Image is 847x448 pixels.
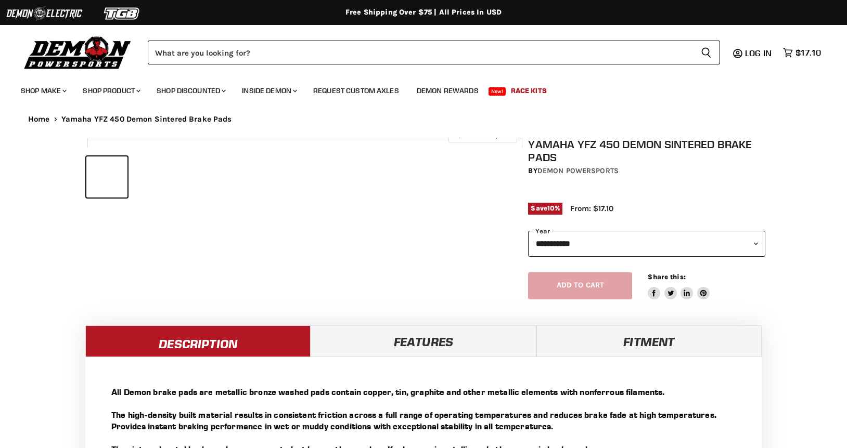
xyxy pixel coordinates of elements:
[489,87,506,96] span: New!
[692,41,720,64] button: Search
[570,204,613,213] span: From: $17.10
[454,131,511,139] span: Click to expand
[7,115,840,124] nav: Breadcrumbs
[528,203,562,214] span: Save %
[311,325,536,357] a: Features
[75,80,147,101] a: Shop Product
[13,80,73,101] a: Shop Make
[778,45,826,60] a: $17.10
[148,41,720,64] form: Product
[85,325,311,357] a: Description
[528,231,765,256] select: year
[648,273,685,281] span: Share this:
[305,80,407,101] a: Request Custom Axles
[503,80,555,101] a: Race Kits
[537,166,619,175] a: Demon Powersports
[5,4,83,23] img: Demon Electric Logo 2
[61,115,232,124] span: Yamaha YFZ 450 Demon Sintered Brake Pads
[547,204,555,212] span: 10
[234,80,303,101] a: Inside Demon
[131,156,172,197] button: Yamaha YFZ 450 Demon Sintered Brake Pads thumbnail
[648,272,710,300] aside: Share this:
[83,4,161,23] img: TGB Logo 2
[528,138,765,164] h1: Yamaha YFZ 450 Demon Sintered Brake Pads
[740,48,778,58] a: Log in
[528,165,765,177] div: by
[409,80,486,101] a: Demon Rewards
[148,41,692,64] input: Search
[28,115,50,124] a: Home
[7,8,840,17] div: Free Shipping Over $75 | All Prices In USD
[149,80,232,101] a: Shop Discounted
[86,156,127,197] button: Yamaha YFZ 450 Demon Sintered Brake Pads thumbnail
[21,34,135,71] img: Demon Powersports
[795,48,821,58] span: $17.10
[745,48,772,58] span: Log in
[13,76,818,101] ul: Main menu
[536,325,762,357] a: Fitment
